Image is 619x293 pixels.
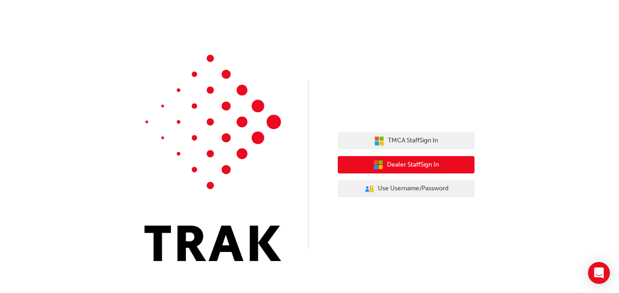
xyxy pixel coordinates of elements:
[378,183,449,194] span: Use Username/Password
[338,132,475,150] button: TMCA StaffSign In
[387,160,439,170] span: Dealer Staff Sign In
[388,136,438,146] span: TMCA Staff Sign In
[338,180,475,198] button: Use Username/Password
[588,262,610,284] div: Open Intercom Messenger
[144,55,281,261] img: Trak
[338,156,475,173] button: Dealer StaffSign In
